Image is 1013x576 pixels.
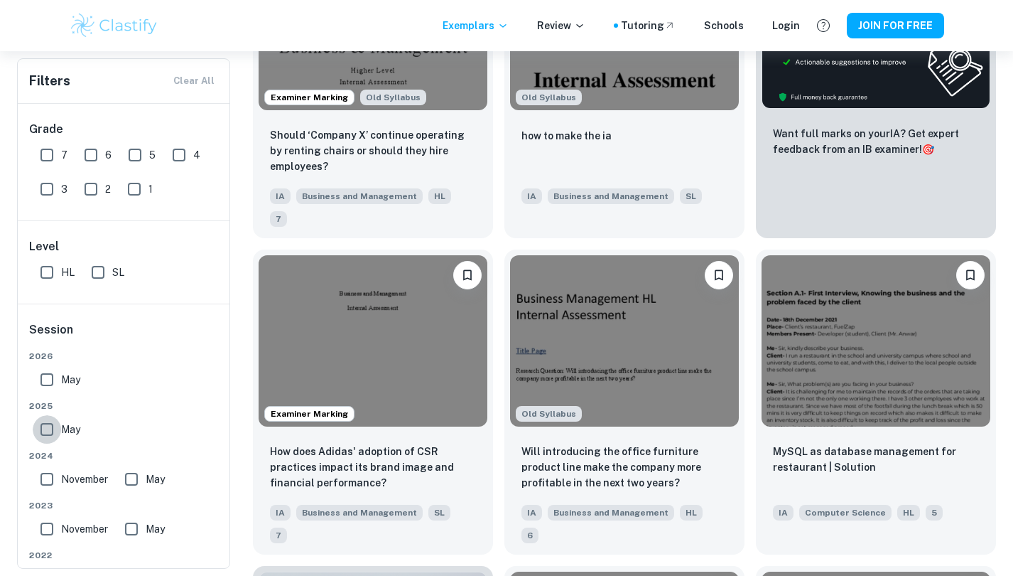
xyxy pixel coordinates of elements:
h6: Filters [29,71,70,91]
div: Starting from the May 2024 session, the Business IA requirements have changed. It's OK to refer t... [516,90,582,105]
span: HL [61,265,75,280]
button: Please log in to bookmark exemplars [956,261,985,289]
p: Should ‘Company X’ continue operating by renting chairs or should they hire employees? [270,127,476,174]
img: Computer Science IA example thumbnail: MySQL as database management for restaur [762,255,990,427]
span: Examiner Marking [265,91,354,104]
span: HL [428,188,451,204]
span: May [146,521,165,537]
img: Business and Management IA example thumbnail: Will introducing the office furniture pr [510,255,739,427]
span: SL [680,188,702,204]
span: 2025 [29,400,220,412]
span: HL [680,505,703,521]
span: 5 [149,147,156,163]
span: Computer Science [799,505,892,521]
span: May [146,471,165,487]
span: May [61,422,80,437]
h6: Level [29,238,220,255]
span: Examiner Marking [265,407,354,420]
h6: Grade [29,121,220,138]
span: 7 [270,528,287,543]
span: Business and Management [548,188,674,204]
button: Help and Feedback [811,14,835,38]
span: 2 [105,181,111,197]
p: Exemplars [443,18,509,33]
span: SL [112,265,124,280]
span: Business and Management [548,505,674,521]
div: Starting from the May 2024 session, the Business IA requirements have changed. It's OK to refer t... [516,406,582,422]
span: 2023 [29,499,220,512]
span: 1 [148,181,153,197]
span: Business and Management [296,505,423,521]
span: 7 [270,211,287,227]
button: Please log in to bookmark exemplars [453,261,482,289]
span: IA [521,188,542,204]
span: 2024 [29,449,220,462]
span: 6 [105,147,112,163]
span: 2022 [29,549,220,562]
a: Login [772,18,800,33]
span: 7 [61,147,67,163]
span: Old Syllabus [516,90,582,105]
span: SL [428,505,450,521]
a: Schools [704,18,744,33]
a: Starting from the May 2024 session, the Business IA requirements have changed. It's OK to refer t... [504,250,744,555]
button: JOIN FOR FREE [847,13,944,38]
span: IA [270,505,291,521]
p: MySQL as database management for restaurant | Solution [773,444,979,475]
span: May [61,372,80,388]
p: Want full marks on your IA ? Get expert feedback from an IB examiner! [773,126,979,157]
span: IA [773,505,793,521]
span: HL [897,505,920,521]
span: 🎯 [922,144,934,155]
span: 3 [61,181,67,197]
span: IA [270,188,291,204]
a: Tutoring [621,18,676,33]
img: Clastify logo [69,11,159,40]
h6: Session [29,321,220,350]
a: Please log in to bookmark exemplarsMySQL as database management for restaurant | SolutionIAComput... [756,250,996,555]
p: Review [537,18,585,33]
span: 6 [521,528,538,543]
p: how to make the ia [521,128,612,144]
button: Please log in to bookmark exemplars [705,261,733,289]
div: Starting from the May 2024 session, the Business IA requirements have changed. It's OK to refer t... [360,90,426,105]
span: 4 [193,147,200,163]
span: 5 [926,505,943,521]
a: Examiner MarkingPlease log in to bookmark exemplarsHow does Adidas' adoption of CSR practices imp... [253,250,493,555]
span: Old Syllabus [360,90,426,105]
span: 2026 [29,350,220,363]
img: Business and Management IA example thumbnail: How does Adidas' adoption of CSR practic [259,255,487,427]
span: Business and Management [296,188,423,204]
span: November [61,521,108,537]
p: Will introducing the office furniture product line make the company more profitable in the next t... [521,444,727,491]
span: IA [521,505,542,521]
span: Old Syllabus [516,406,582,422]
span: November [61,471,108,487]
p: How does Adidas' adoption of CSR practices impact its brand image and financial performance? [270,444,476,491]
